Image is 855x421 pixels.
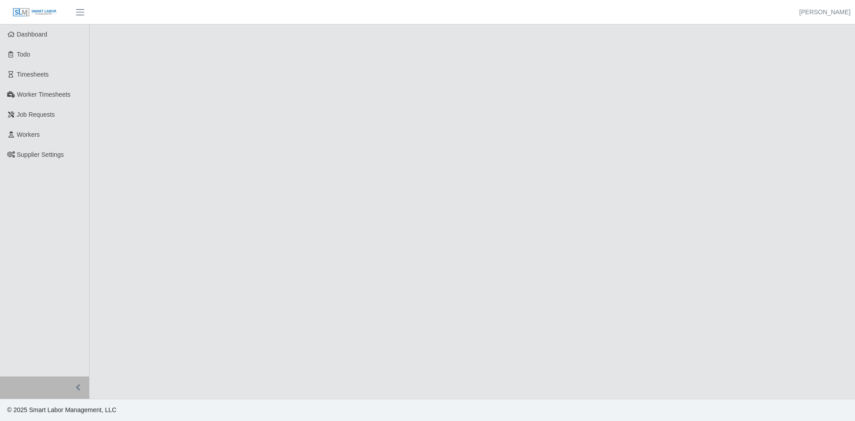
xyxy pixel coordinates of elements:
[17,71,49,78] span: Timesheets
[17,131,40,138] span: Workers
[799,8,851,17] a: [PERSON_NAME]
[7,406,116,413] span: © 2025 Smart Labor Management, LLC
[12,8,57,17] img: SLM Logo
[17,91,70,98] span: Worker Timesheets
[17,31,48,38] span: Dashboard
[17,111,55,118] span: Job Requests
[17,151,64,158] span: Supplier Settings
[17,51,30,58] span: Todo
